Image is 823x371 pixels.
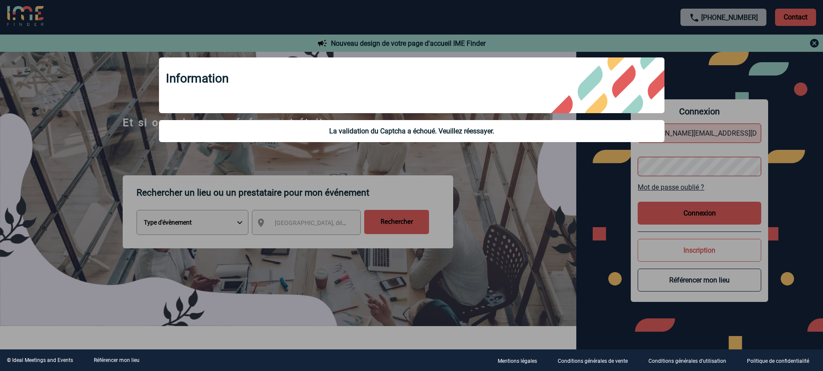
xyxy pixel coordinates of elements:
[558,358,628,364] p: Conditions générales de vente
[551,356,642,365] a: Conditions générales de vente
[94,357,140,363] a: Référencer mon lieu
[159,57,664,113] div: Information
[166,127,658,135] div: La validation du Captcha a échoué. Veuillez réessayer.
[747,358,809,364] p: Politique de confidentialité
[7,357,73,363] div: © Ideal Meetings and Events
[642,356,740,365] a: Conditions générales d'utilisation
[491,356,551,365] a: Mentions légales
[498,358,537,364] p: Mentions légales
[648,358,726,364] p: Conditions générales d'utilisation
[740,356,823,365] a: Politique de confidentialité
